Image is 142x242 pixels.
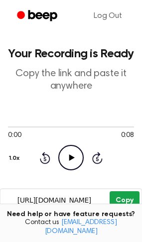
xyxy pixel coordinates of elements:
[8,68,134,93] p: Copy the link and paste it anywhere
[8,48,134,60] h1: Your Recording is Ready
[45,219,117,235] a: [EMAIL_ADDRESS][DOMAIN_NAME]
[84,4,132,28] a: Log Out
[8,130,21,141] span: 0:00
[10,6,66,26] a: Beep
[8,150,23,167] button: 1.0x
[110,191,139,210] button: Copy
[6,219,136,236] span: Contact us
[121,130,134,141] span: 0:08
